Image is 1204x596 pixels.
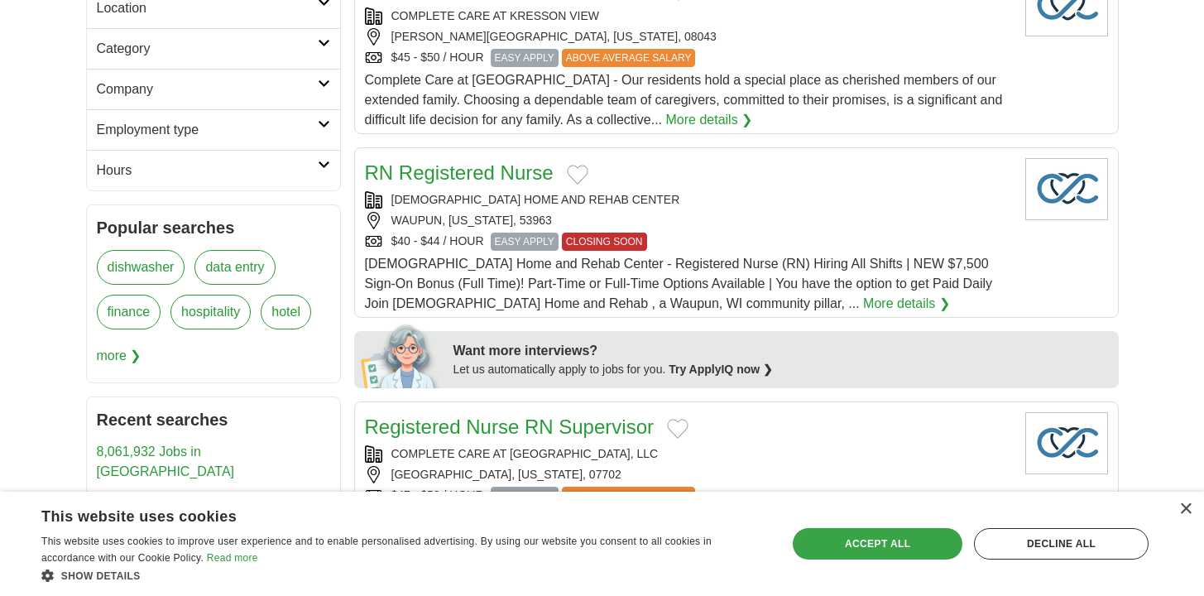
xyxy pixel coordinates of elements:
[170,295,251,329] a: hospitality
[365,466,1012,483] div: [GEOGRAPHIC_DATA], [US_STATE], 07702
[365,212,1012,229] div: WAUPUN, [US_STATE], 53963
[97,250,185,285] a: dishwasher
[261,295,311,329] a: hotel
[194,250,275,285] a: data entry
[365,73,1003,127] span: Complete Care at [GEOGRAPHIC_DATA] - Our residents hold a special place as cherished members of o...
[669,363,773,376] a: Try ApplyIQ now ❯
[97,39,318,59] h2: Category
[207,552,258,564] a: Read more, opens a new window
[87,109,340,150] a: Employment type
[97,339,142,372] span: more ❯
[61,570,141,582] span: Show details
[667,419,688,439] button: Add to favorite jobs
[87,69,340,109] a: Company
[562,49,696,67] span: ABOVE AVERAGE SALARY
[365,28,1012,46] div: [PERSON_NAME][GEOGRAPHIC_DATA], [US_STATE], 08043
[793,528,962,560] div: Accept all
[1179,503,1192,516] div: Close
[562,487,696,505] span: ABOVE AVERAGE SALARY
[365,257,993,310] span: [DEMOGRAPHIC_DATA] Home and Rehab Center - Registered Nurse (RN) Hiring All Shifts | NEW $7,500 S...
[41,536,712,564] span: This website uses cookies to improve user experience and to enable personalised advertising. By u...
[365,49,1012,67] div: $45 - $50 / HOUR
[453,341,1109,361] div: Want more interviews?
[666,110,753,130] a: More details ❯
[567,165,588,185] button: Add to favorite jobs
[974,528,1149,560] div: Decline all
[562,233,647,251] span: CLOSING SOON
[41,502,723,526] div: This website uses cookies
[491,49,559,67] span: EASY APPLY
[365,487,1012,505] div: $47 - $50 / HOUR
[87,28,340,69] a: Category
[365,161,554,184] a: RN Registered Nurse
[365,191,1012,209] div: [DEMOGRAPHIC_DATA] HOME AND REHAB CENTER
[365,445,1012,463] div: COMPLETE CARE AT [GEOGRAPHIC_DATA], LLC
[863,294,950,314] a: More details ❯
[87,150,340,190] a: Hours
[491,233,559,251] span: EASY APPLY
[41,567,765,584] div: Show details
[97,407,330,432] h2: Recent searches
[365,416,654,438] a: Registered Nurse RN Supervisor
[1025,412,1108,474] img: Company logo
[365,233,1012,251] div: $40 - $44 / HOUR
[97,295,161,329] a: finance
[97,161,318,180] h2: Hours
[453,361,1109,378] div: Let us automatically apply to jobs for you.
[1025,158,1108,220] img: Company logo
[365,7,1012,25] div: COMPLETE CARE AT KRESSON VIEW
[97,120,318,140] h2: Employment type
[97,79,318,99] h2: Company
[491,487,559,505] span: EASY APPLY
[97,445,235,478] a: 8,061,932 Jobs in [GEOGRAPHIC_DATA]
[97,215,330,240] h2: Popular searches
[361,322,441,388] img: apply-iq-scientist.png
